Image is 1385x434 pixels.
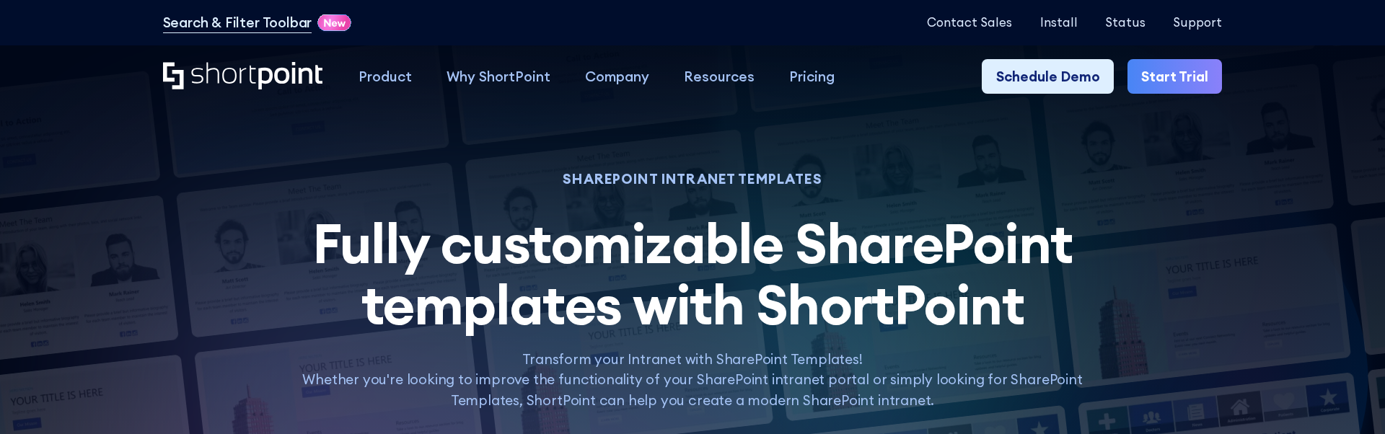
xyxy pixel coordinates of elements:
a: Resources [667,59,772,94]
a: Schedule Demo [982,59,1113,94]
a: Search & Filter Toolbar [163,12,312,33]
iframe: Chat Widget [1313,365,1385,434]
p: Transform your Intranet with SharePoint Templates! Whether you're looking to improve the function... [287,349,1097,411]
a: Company [568,59,667,94]
a: Why ShortPoint [429,59,568,94]
a: Home [163,62,324,92]
h1: SHAREPOINT INTRANET TEMPLATES [287,173,1097,185]
a: Contact Sales [927,16,1012,30]
a: Product [341,59,429,94]
div: Pricing [789,66,835,87]
div: Why ShortPoint [447,66,550,87]
a: Pricing [772,59,852,94]
div: Product [359,66,412,87]
span: Fully customizable SharePoint templates with ShortPoint [312,208,1072,339]
a: Status [1105,16,1146,30]
a: Start Trial [1127,59,1222,94]
div: Resources [684,66,755,87]
a: Support [1173,16,1222,30]
a: Install [1040,16,1078,30]
div: Company [585,66,649,87]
